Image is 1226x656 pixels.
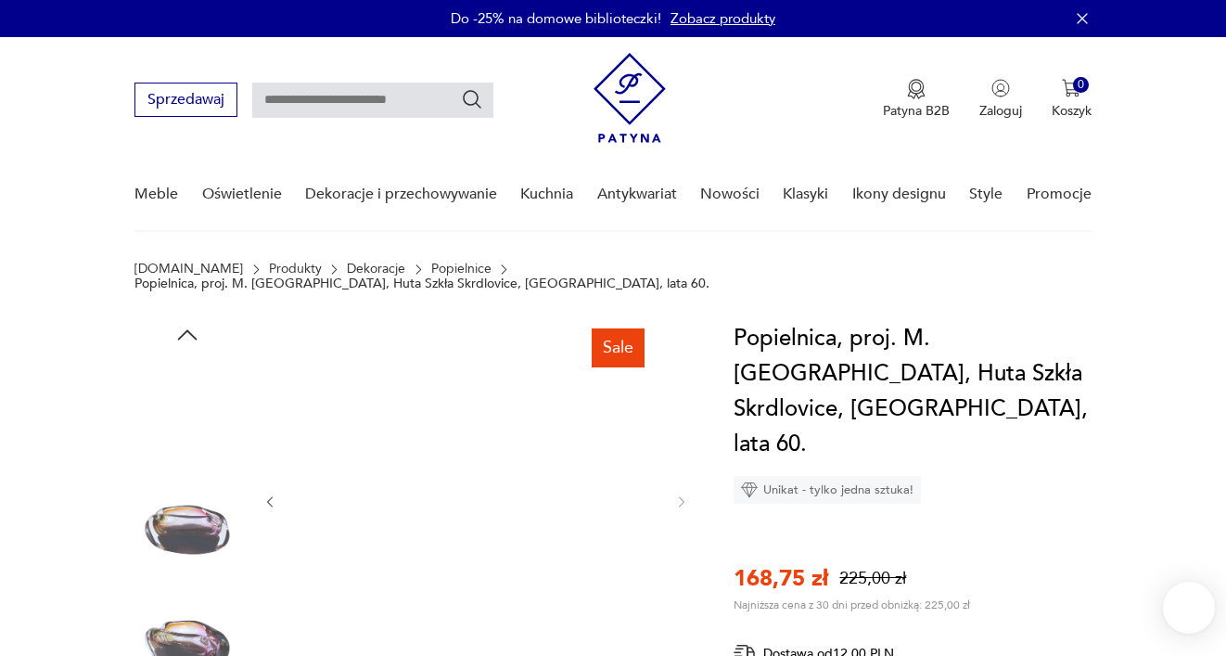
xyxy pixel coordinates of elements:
[883,79,950,120] a: Ikona medaluPatyna B2B
[883,102,950,120] p: Patyna B2B
[134,159,178,230] a: Meble
[202,159,282,230] a: Oświetlenie
[431,262,492,277] a: Popielnice
[1027,159,1092,230] a: Promocje
[907,79,926,99] img: Ikona medalu
[134,83,237,117] button: Sprzedawaj
[597,159,677,230] a: Antykwariat
[734,321,1116,462] h1: Popielnica, proj. M. [GEOGRAPHIC_DATA], Huta Szkła Skrdlovice, [GEOGRAPHIC_DATA], lata 60.
[991,79,1010,97] img: Ikonka użytkownika
[269,262,322,277] a: Produkty
[1073,77,1089,93] div: 0
[134,262,243,277] a: [DOMAIN_NAME]
[1062,79,1080,97] img: Ikona koszyka
[1163,582,1215,634] iframe: Smartsupp widget button
[969,159,1003,230] a: Style
[451,9,661,28] p: Do -25% na domowe biblioteczki!
[883,79,950,120] button: Patyna B2B
[979,102,1022,120] p: Zaloguj
[594,53,666,143] img: Patyna - sklep z meblami i dekoracjami vintage
[839,567,906,590] p: 225,00 zł
[979,79,1022,120] button: Zaloguj
[305,159,497,230] a: Dekoracje i przechowywanie
[134,477,240,583] img: Zdjęcie produktu Popielnica, proj. M. Velíšková, Huta Szkła Skrdlovice, Czechosłowacja, lata 60.
[734,563,828,594] p: 168,75 zł
[134,358,240,464] img: Zdjęcie produktu Popielnica, proj. M. Velíšková, Huta Szkła Skrdlovice, Czechosłowacja, lata 60.
[461,88,483,110] button: Szukaj
[520,159,573,230] a: Kuchnia
[592,328,645,367] div: Sale
[734,598,970,612] p: Najniższa cena z 30 dni przed obniżką: 225,00 zł
[134,95,237,108] a: Sprzedawaj
[783,159,828,230] a: Klasyki
[134,277,709,291] p: Popielnica, proj. M. [GEOGRAPHIC_DATA], Huta Szkła Skrdlovice, [GEOGRAPHIC_DATA], lata 60.
[741,482,758,498] img: Ikona diamentu
[852,159,946,230] a: Ikony designu
[734,476,921,504] div: Unikat - tylko jedna sztuka!
[1052,79,1092,120] button: 0Koszyk
[347,262,405,277] a: Dekoracje
[670,9,775,28] a: Zobacz produkty
[1052,102,1092,120] p: Koszyk
[700,159,760,230] a: Nowości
